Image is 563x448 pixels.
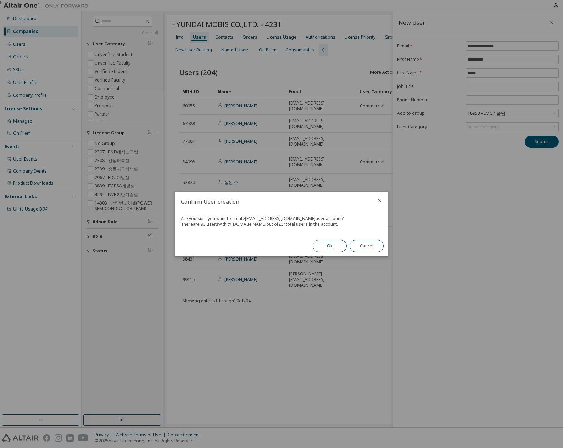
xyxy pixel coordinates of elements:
[181,216,382,222] div: Are you sure you want to create [EMAIL_ADDRESS][DOMAIN_NAME] user account?
[313,240,347,252] button: Ok
[181,222,382,227] div: There are 93 users with @ [DOMAIN_NAME] out of 204 total users in the account.
[350,240,384,252] button: Cancel
[377,197,382,203] button: close
[175,192,371,212] h2: Confirm User creation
